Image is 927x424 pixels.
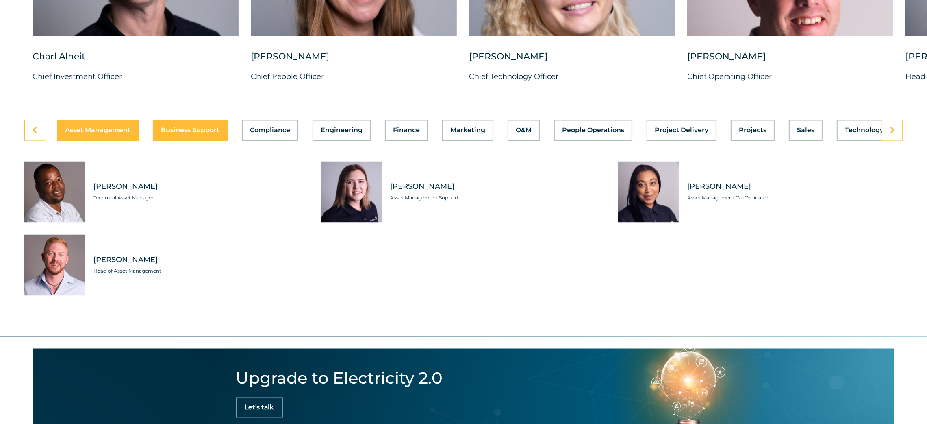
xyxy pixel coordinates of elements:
[390,194,606,202] span: Asset Management Support
[24,120,903,296] div: Tabs. Open items with Enter or Space, close with Escape and navigate using the Arrow keys.
[251,71,457,83] p: Chief People Officer
[65,127,130,134] span: Asset Management
[797,127,814,134] span: Sales
[93,182,309,192] span: [PERSON_NAME]
[161,127,219,134] span: Business Support
[393,127,420,134] span: Finance
[93,194,309,202] span: Technical Asset Manager
[321,127,363,134] span: Engineering
[450,127,485,134] span: Marketing
[687,50,893,71] div: [PERSON_NAME]
[390,182,606,192] span: [PERSON_NAME]
[739,127,766,134] span: Projects
[250,127,290,134] span: Compliance
[236,398,283,418] a: Let's talk
[251,50,457,71] div: [PERSON_NAME]
[687,182,903,192] span: [PERSON_NAME]
[516,127,532,134] span: O&M
[687,71,893,83] p: Chief Operating Officer
[562,127,624,134] span: People Operations
[687,194,903,202] span: Asset Management Co-Ordinator
[845,127,884,134] span: Technology
[33,50,239,71] div: Charl Alheit
[236,369,443,387] h4: Upgrade to Electricity 2.0
[93,267,309,275] span: Head of Asset Management
[469,71,675,83] p: Chief Technology Officer
[655,127,708,134] span: Project Delivery
[245,404,274,411] span: Let's talk
[33,71,239,83] p: Chief Investment Officer
[469,50,675,71] div: [PERSON_NAME]
[93,255,309,265] span: [PERSON_NAME]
